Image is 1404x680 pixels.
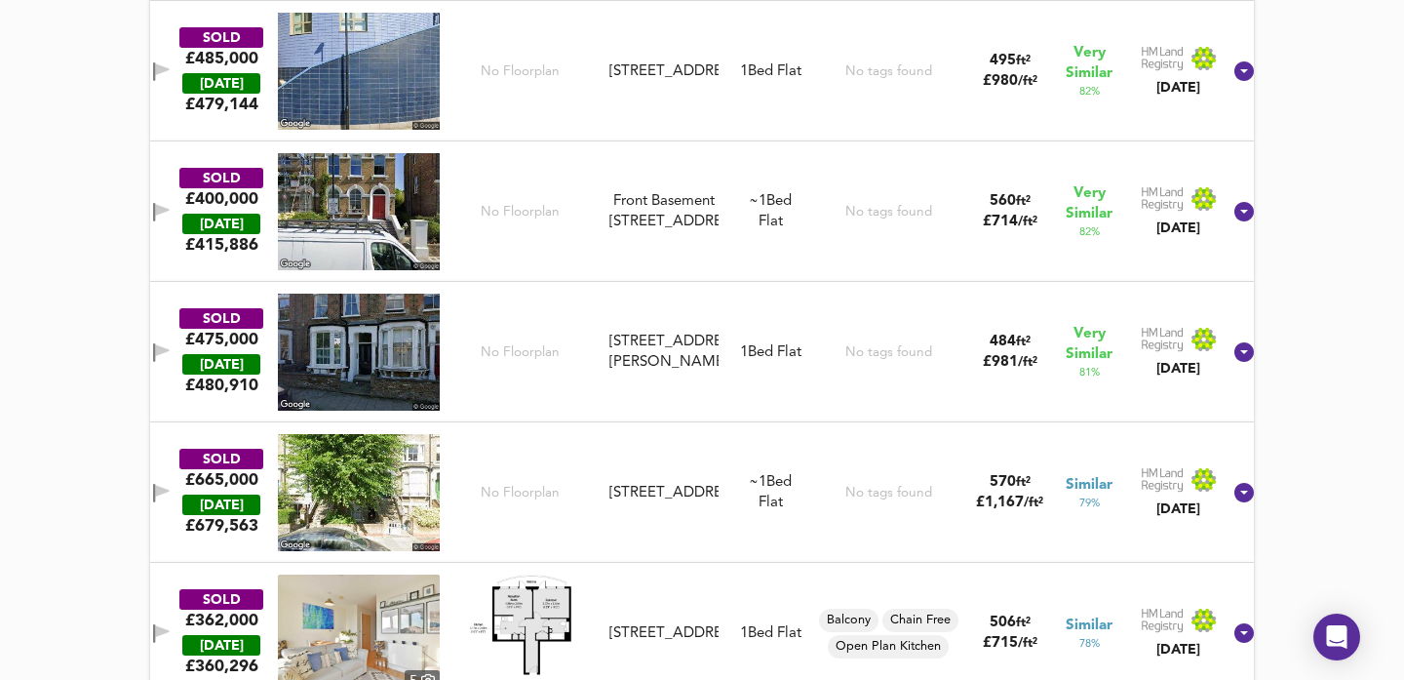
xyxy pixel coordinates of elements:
span: ft² [1016,195,1031,208]
img: streetview [278,434,440,551]
div: [DATE] [1141,359,1217,379]
div: Balcony [819,609,878,632]
span: £ 980 [983,74,1037,89]
span: No Floorplan [481,62,560,81]
div: Flat [749,191,792,233]
span: No Floorplan [481,203,560,221]
span: / ft² [1024,497,1043,509]
span: Chain Free [882,612,958,629]
span: ft² [1016,336,1031,348]
div: Front Basement [STREET_ADDRESS] [609,191,720,233]
div: Flat 39, 3 Queensland Road, N7 7DF [602,623,727,644]
div: [DATE] [182,495,260,515]
div: [DATE] [1141,219,1217,238]
span: £ 714 [983,215,1037,229]
span: No Floorplan [481,343,560,362]
div: [STREET_ADDRESS] [609,483,720,503]
div: 1 Bed Flat [740,342,801,363]
div: [DATE] [1141,78,1217,98]
span: 79 % [1079,496,1100,511]
span: £ 981 [983,355,1037,370]
span: 81 % [1079,365,1100,380]
div: Chain Free [882,609,958,632]
div: SOLD£475,000 [DATE]£480,910No Floorplan[STREET_ADDRESS][PERSON_NAME]1Bed FlatNo tags found484ft²£... [150,282,1254,422]
div: SOLD [179,168,263,188]
span: Open Plan Kitchen [828,638,949,656]
span: ft² [1016,476,1031,489]
div: No tags found [845,343,932,362]
span: Very Similar [1066,43,1112,84]
div: No tags found [845,203,932,221]
span: £ 360,296 [185,656,258,677]
span: £ 715 [983,636,1037,651]
img: streetview [278,153,440,270]
div: SOLD [179,449,263,469]
div: [STREET_ADDRESS] [609,623,720,644]
svg: Show Details [1232,481,1256,504]
div: Open Intercom Messenger [1313,614,1360,660]
span: 484 [990,335,1016,349]
div: Flat 122, 9 Queensland Road, N7 7FJ [602,61,727,82]
div: [DATE] [182,73,260,94]
span: / ft² [1018,216,1037,228]
div: £485,000 [185,48,258,69]
div: £362,000 [185,610,258,631]
div: 1 Bed Flat [740,61,801,82]
div: Flat 4, 3 Martineau Road, N5 1NG [602,332,727,374]
span: Very Similar [1066,183,1112,224]
div: [DATE] [182,354,260,375]
span: £ 1,167 [976,496,1043,510]
span: 570 [990,475,1016,490]
div: Open Plan Kitchen [828,635,949,659]
div: £475,000 [185,329,258,350]
div: No tags found [845,484,932,502]
img: Land Registry [1141,46,1217,71]
span: 495 [990,54,1016,68]
img: Land Registry [1141,467,1217,493]
span: Similar [1066,616,1112,636]
span: 78 % [1079,636,1100,652]
div: SOLD£485,000 [DATE]£479,144No Floorplan[STREET_ADDRESS]1Bed FlatNo tags found495ft²£980/ft²Very S... [150,1,1254,141]
span: ft² [1016,617,1031,629]
div: [STREET_ADDRESS] [609,61,720,82]
svg: Show Details [1232,621,1256,645]
span: £ 679,563 [185,515,258,537]
img: streetview [278,13,440,130]
span: Balcony [819,612,878,629]
div: We've estimated the total number of bedrooms from EPC data (2 heated rooms) [749,191,792,212]
div: £400,000 [185,188,258,210]
span: / ft² [1018,75,1037,88]
span: Similar [1066,475,1112,496]
span: £ 480,910 [185,375,258,396]
svg: Show Details [1232,340,1256,364]
span: £ 479,144 [185,94,258,115]
span: 82 % [1079,224,1100,240]
div: SOLD£400,000 [DATE]£415,886No FloorplanFront Basement [STREET_ADDRESS]~1Bed FlatNo tags found560f... [150,141,1254,282]
div: £665,000 [185,469,258,491]
div: [DATE] [1141,640,1217,660]
div: [DATE] [182,214,260,234]
div: [STREET_ADDRESS][PERSON_NAME] [609,332,720,374]
img: Land Registry [1141,327,1217,352]
span: Very Similar [1066,324,1112,365]
div: SOLD£665,000 [DATE]£679,563No Floorplan[STREET_ADDRESS]~1Bed FlatNo tags found570ft²£1,167/ft²Sim... [150,422,1254,563]
div: Flat [749,472,792,514]
div: [DATE] [1141,500,1217,519]
span: No Floorplan [481,484,560,502]
img: Land Registry [1141,608,1217,633]
span: / ft² [1018,356,1037,369]
div: No tags found [845,62,932,81]
svg: Show Details [1232,60,1256,83]
div: SOLD [179,27,263,48]
div: SOLD [179,589,263,610]
div: 86b Highbury Hill, N5 1AP [602,483,727,503]
div: SOLD [179,308,263,329]
div: 1 Bed Flat [740,623,801,644]
div: We've estimated the total number of bedrooms from EPC data (2 heated rooms) [749,472,792,493]
div: [DATE] [182,635,260,656]
div: Front Basement Flat, 15 Highbury Hill, N5 1SU [602,191,727,233]
svg: Show Details [1232,200,1256,223]
span: ft² [1016,55,1031,67]
img: Land Registry [1141,186,1217,212]
span: £ 415,886 [185,234,258,256]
